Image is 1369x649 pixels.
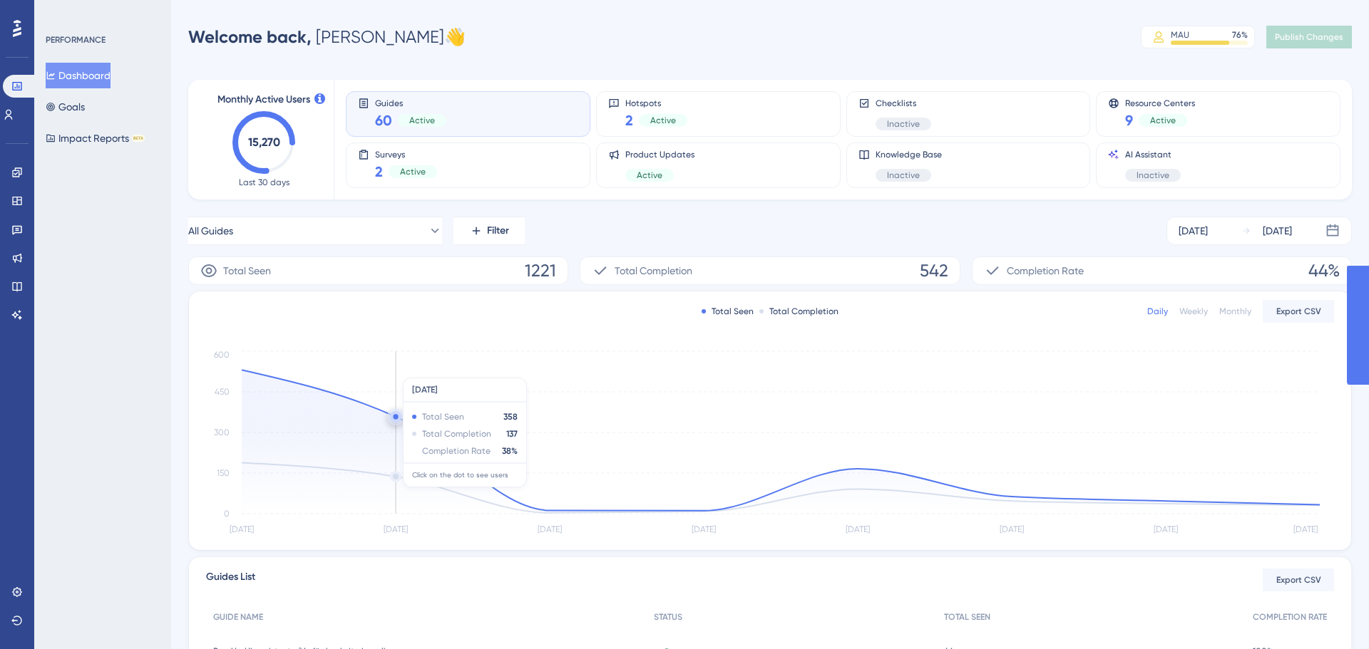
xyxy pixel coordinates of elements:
[538,524,562,534] tspan: [DATE]
[1147,306,1168,317] div: Daily
[650,115,676,126] span: Active
[1276,574,1321,586] span: Export CSV
[400,166,426,177] span: Active
[1171,29,1189,41] div: MAU
[1253,611,1327,623] span: COMPLETION RATE
[887,170,920,181] span: Inactive
[132,135,145,142] div: BETA
[625,98,687,108] span: Hotspots
[1263,222,1292,239] div: [DATE]
[46,94,85,120] button: Goals
[46,34,106,46] div: PERFORMANCE
[846,524,870,534] tspan: [DATE]
[876,149,942,160] span: Knowledge Base
[1309,593,1352,635] iframe: UserGuiding AI Assistant Launcher
[188,222,233,239] span: All Guides
[1219,306,1251,317] div: Monthly
[1275,31,1343,43] span: Publish Changes
[654,611,682,623] span: STATUS
[224,509,230,519] tspan: 0
[384,524,408,534] tspan: [DATE]
[375,149,437,159] span: Surveys
[215,387,230,397] tspan: 450
[1125,98,1195,108] span: Resource Centers
[1125,149,1181,160] span: AI Assistant
[1266,26,1352,48] button: Publish Changes
[213,611,263,623] span: GUIDE NAME
[1154,524,1178,534] tspan: [DATE]
[487,222,509,239] span: Filter
[1137,170,1169,181] span: Inactive
[206,568,255,591] span: Guides List
[1263,300,1334,323] button: Export CSV
[214,350,230,360] tspan: 600
[46,125,145,151] button: Impact ReportsBETA
[637,170,662,181] span: Active
[1276,306,1321,317] span: Export CSV
[1125,110,1133,130] span: 9
[1263,568,1334,591] button: Export CSV
[375,98,446,108] span: Guides
[759,306,839,317] div: Total Completion
[1150,115,1176,126] span: Active
[1179,222,1208,239] div: [DATE]
[1308,259,1340,282] span: 44%
[239,177,289,188] span: Last 30 days
[46,63,111,88] button: Dashboard
[188,26,312,47] span: Welcome back,
[1179,306,1208,317] div: Weekly
[188,217,442,245] button: All Guides
[876,98,931,109] span: Checklists
[944,611,990,623] span: TOTAL SEEN
[453,217,525,245] button: Filter
[1007,262,1084,279] span: Completion Rate
[214,427,230,437] tspan: 300
[1293,524,1318,534] tspan: [DATE]
[525,259,556,282] span: 1221
[409,115,435,126] span: Active
[188,26,466,48] div: [PERSON_NAME] 👋
[887,118,920,130] span: Inactive
[625,110,633,130] span: 2
[223,262,271,279] span: Total Seen
[692,524,716,534] tspan: [DATE]
[920,259,948,282] span: 542
[217,91,310,108] span: Monthly Active Users
[248,135,280,149] text: 15,270
[625,149,694,160] span: Product Updates
[230,524,254,534] tspan: [DATE]
[1000,524,1024,534] tspan: [DATE]
[217,468,230,478] tspan: 150
[702,306,754,317] div: Total Seen
[375,162,383,182] span: 2
[375,110,392,130] span: 60
[1232,29,1248,41] div: 76 %
[615,262,692,279] span: Total Completion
